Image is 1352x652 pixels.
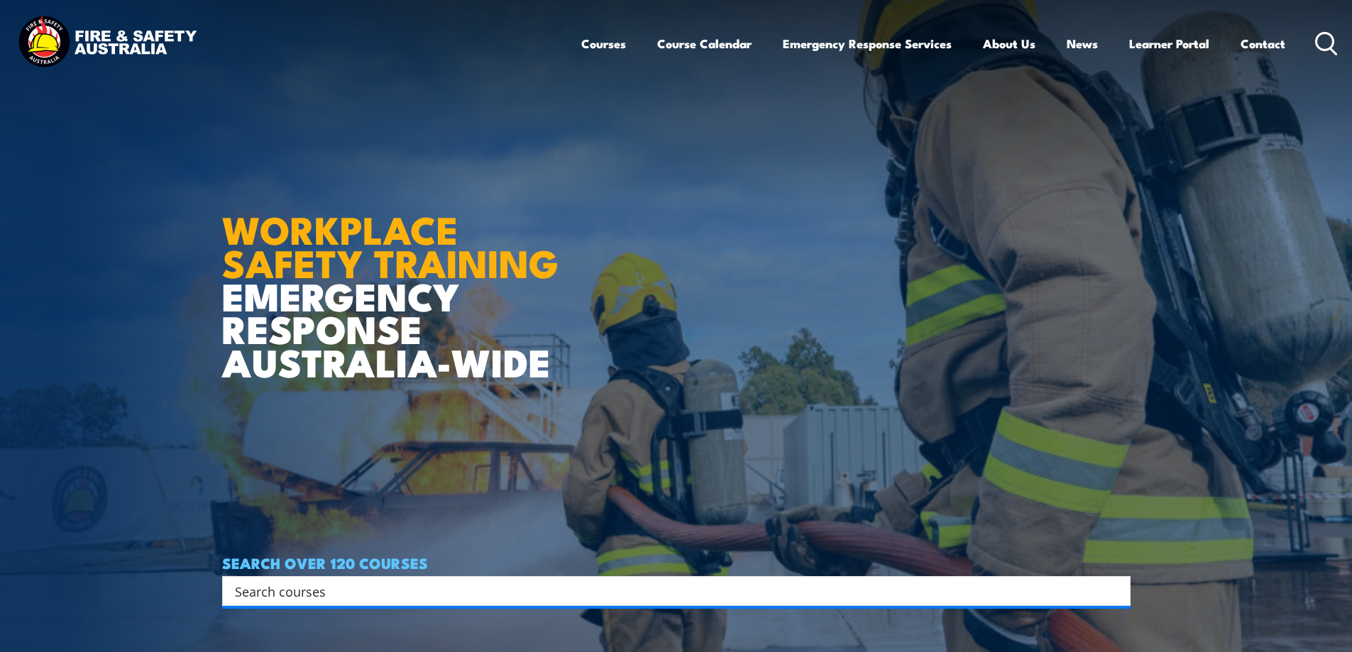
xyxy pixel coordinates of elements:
[238,581,1102,601] form: Search form
[983,25,1035,62] a: About Us
[1106,581,1126,601] button: Search magnifier button
[1241,25,1285,62] a: Contact
[222,555,1131,570] h4: SEARCH OVER 120 COURSES
[1067,25,1098,62] a: News
[657,25,752,62] a: Course Calendar
[222,199,559,291] strong: WORKPLACE SAFETY TRAINING
[222,177,569,378] h1: EMERGENCY RESPONSE AUSTRALIA-WIDE
[783,25,952,62] a: Emergency Response Services
[235,580,1099,602] input: Search input
[581,25,626,62] a: Courses
[1129,25,1209,62] a: Learner Portal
